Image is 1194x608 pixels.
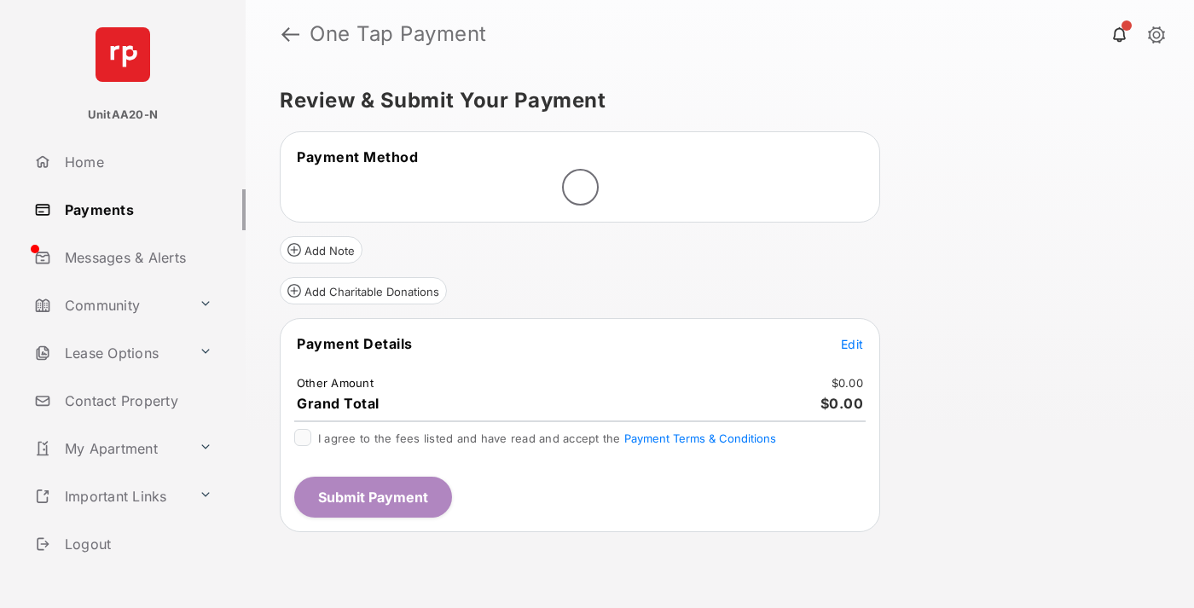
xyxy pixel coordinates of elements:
[27,237,246,278] a: Messages & Alerts
[820,395,864,412] span: $0.00
[318,431,776,445] span: I agree to the fees listed and have read and accept the
[297,335,413,352] span: Payment Details
[27,380,246,421] a: Contact Property
[841,337,863,351] span: Edit
[88,107,158,124] p: UnitAA20-N
[294,477,452,518] button: Submit Payment
[310,24,487,44] strong: One Tap Payment
[280,90,1146,111] h5: Review & Submit Your Payment
[27,189,246,230] a: Payments
[96,27,150,82] img: svg+xml;base64,PHN2ZyB4bWxucz0iaHR0cDovL3d3dy53My5vcmcvMjAwMC9zdmciIHdpZHRoPSI2NCIgaGVpZ2h0PSI2NC...
[27,428,192,469] a: My Apartment
[280,277,447,304] button: Add Charitable Donations
[624,431,776,445] button: I agree to the fees listed and have read and accept the
[27,333,192,373] a: Lease Options
[27,524,246,565] a: Logout
[297,148,418,165] span: Payment Method
[27,285,192,326] a: Community
[841,335,863,352] button: Edit
[297,395,380,412] span: Grand Total
[27,142,246,182] a: Home
[27,476,192,517] a: Important Links
[296,375,374,391] td: Other Amount
[831,375,864,391] td: $0.00
[280,236,362,263] button: Add Note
